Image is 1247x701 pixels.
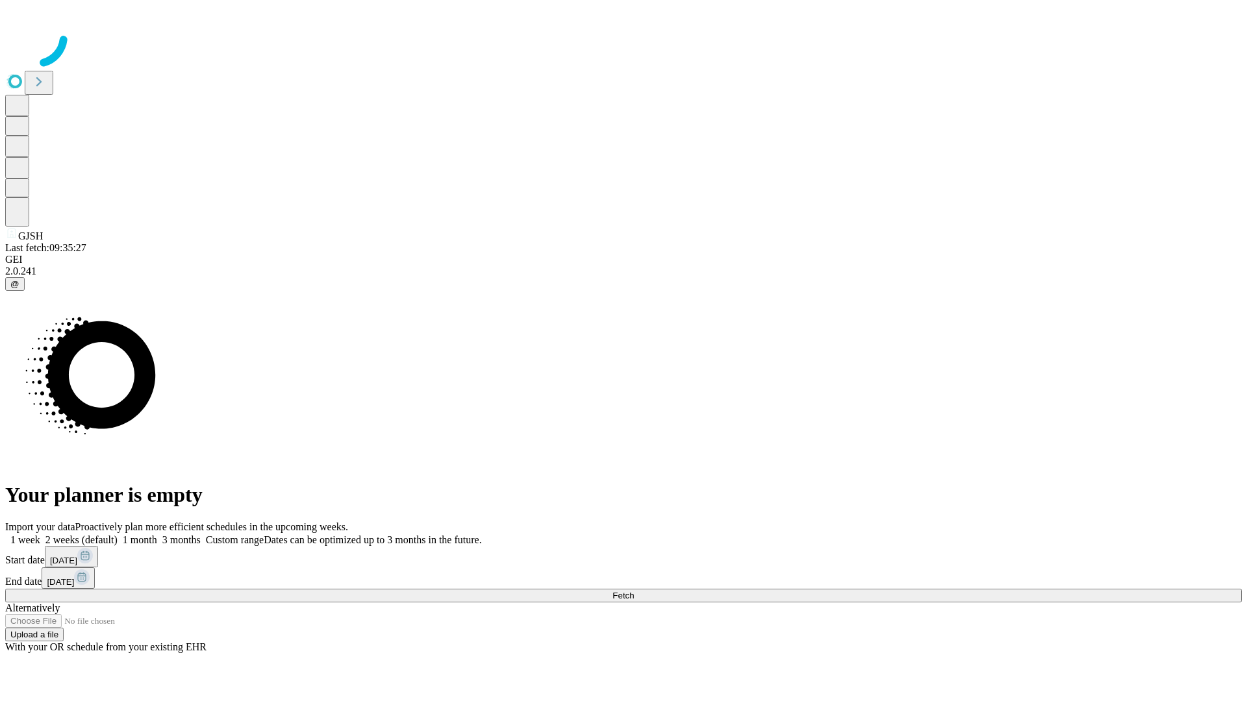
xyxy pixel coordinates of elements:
[5,254,1242,265] div: GEI
[5,483,1242,507] h1: Your planner is empty
[123,534,157,545] span: 1 month
[42,567,95,589] button: [DATE]
[206,534,264,545] span: Custom range
[5,242,86,253] span: Last fetch: 09:35:27
[612,591,634,600] span: Fetch
[50,556,77,565] span: [DATE]
[45,546,98,567] button: [DATE]
[264,534,481,545] span: Dates can be optimized up to 3 months in the future.
[45,534,118,545] span: 2 weeks (default)
[75,521,348,532] span: Proactively plan more efficient schedules in the upcoming weeks.
[47,577,74,587] span: [DATE]
[5,628,64,641] button: Upload a file
[5,546,1242,567] div: Start date
[5,521,75,532] span: Import your data
[5,641,207,652] span: With your OR schedule from your existing EHR
[5,265,1242,277] div: 2.0.241
[10,534,40,545] span: 1 week
[5,277,25,291] button: @
[18,230,43,241] span: GJSH
[5,589,1242,602] button: Fetch
[5,567,1242,589] div: End date
[162,534,201,545] span: 3 months
[10,279,19,289] span: @
[5,602,60,613] span: Alternatively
